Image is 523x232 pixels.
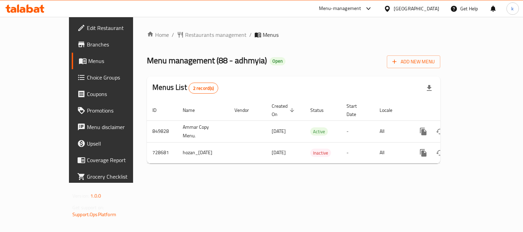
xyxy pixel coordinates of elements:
[147,31,440,39] nav: breadcrumb
[147,31,169,39] a: Home
[72,203,104,212] span: Get support on:
[415,123,432,140] button: more
[72,69,156,86] a: Choice Groups
[432,123,448,140] button: Change Status
[272,127,286,136] span: [DATE]
[72,168,156,185] a: Grocery Checklist
[172,31,174,39] li: /
[177,31,247,39] a: Restaurants management
[87,40,151,49] span: Branches
[87,156,151,164] span: Coverage Report
[270,57,285,65] div: Open
[87,90,151,98] span: Coupons
[270,58,285,64] span: Open
[87,123,151,131] span: Menu disclaimer
[185,31,247,39] span: Restaurants management
[72,152,156,168] a: Coverage Report
[72,210,116,219] a: Support.OpsPlatform
[87,24,151,32] span: Edit Restaurant
[72,86,156,102] a: Coupons
[421,80,437,96] div: Export file
[387,55,440,68] button: Add New Menu
[189,83,219,94] div: Total records count
[177,120,229,142] td: Ammar Copy Menu.
[380,106,401,114] span: Locale
[263,31,279,39] span: Menus
[72,135,156,152] a: Upsell
[72,53,156,69] a: Menus
[90,191,101,200] span: 1.0.0
[147,120,177,142] td: 849828
[72,119,156,135] a: Menu disclaimer
[341,120,374,142] td: -
[147,100,487,164] table: enhanced table
[392,57,435,66] span: Add New Menu
[152,82,218,94] h2: Menus List
[72,102,156,119] a: Promotions
[249,31,252,39] li: /
[310,128,328,136] span: Active
[374,142,410,163] td: All
[511,5,514,12] span: k
[310,149,331,157] span: Inactive
[87,172,151,181] span: Grocery Checklist
[177,142,229,163] td: hozan_[DATE]
[410,100,487,121] th: Actions
[374,120,410,142] td: All
[183,106,204,114] span: Name
[432,145,448,161] button: Change Status
[319,4,361,13] div: Menu-management
[346,102,366,118] span: Start Date
[72,36,156,53] a: Branches
[147,53,267,68] span: Menu management ( 88 - adhmyia )
[415,145,432,161] button: more
[72,20,156,36] a: Edit Restaurant
[341,142,374,163] td: -
[272,102,296,118] span: Created On
[152,106,165,114] span: ID
[72,191,89,200] span: Version:
[272,148,286,157] span: [DATE]
[394,5,439,12] div: [GEOGRAPHIC_DATA]
[87,73,151,82] span: Choice Groups
[310,106,333,114] span: Status
[87,106,151,115] span: Promotions
[147,142,177,163] td: 728681
[234,106,258,114] span: Vendor
[189,85,218,92] span: 2 record(s)
[88,57,151,65] span: Menus
[87,139,151,148] span: Upsell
